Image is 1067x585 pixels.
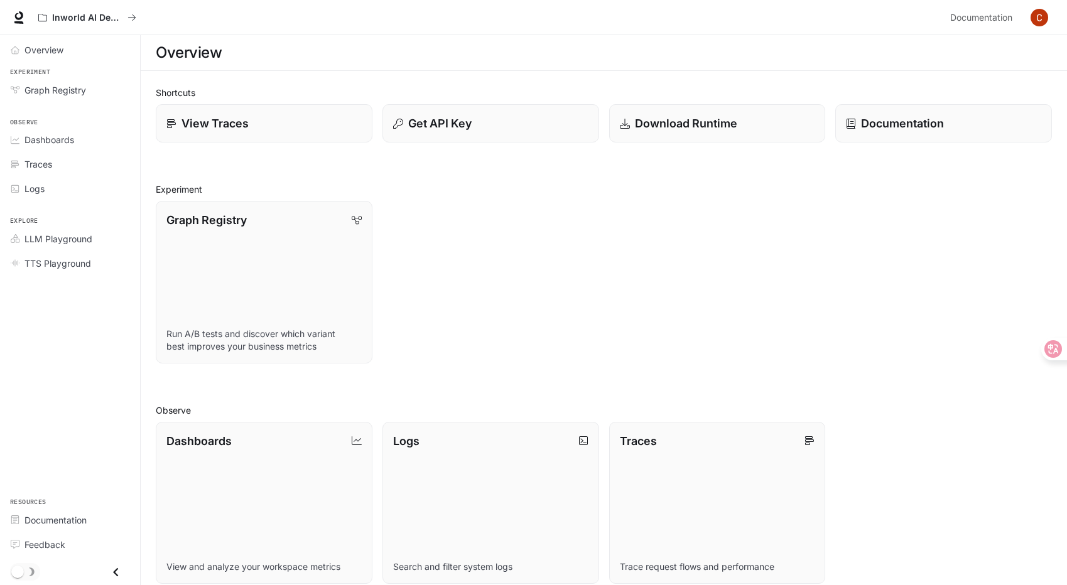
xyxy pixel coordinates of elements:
span: Documentation [950,10,1012,26]
button: All workspaces [33,5,142,30]
a: Dashboards [5,129,135,151]
button: User avatar [1027,5,1052,30]
a: View Traces [156,104,372,142]
a: Graph Registry [5,79,135,101]
img: User avatar [1031,9,1048,26]
a: Traces [5,153,135,175]
button: Close drawer [102,559,130,585]
a: Overview [5,39,135,61]
span: Overview [24,43,63,56]
p: Search and filter system logs [393,561,588,573]
span: Traces [24,158,52,171]
span: Dashboards [24,133,74,146]
p: View Traces [181,115,249,132]
a: TTS Playground [5,252,135,274]
a: DashboardsView and analyze your workspace metrics [156,422,372,584]
a: LLM Playground [5,228,135,250]
p: Traces [620,432,657,449]
a: Graph RegistryRun A/B tests and discover which variant best improves your business metrics [156,201,372,363]
a: Documentation [945,5,1022,30]
h2: Observe [156,404,1052,417]
span: Feedback [24,538,65,551]
a: Logs [5,178,135,200]
p: Trace request flows and performance [620,561,815,573]
p: Documentation [861,115,944,132]
a: LogsSearch and filter system logs [382,422,599,584]
p: View and analyze your workspace metrics [166,561,362,573]
p: Download Runtime [635,115,737,132]
p: Run A/B tests and discover which variant best improves your business metrics [166,328,362,353]
span: Graph Registry [24,83,86,97]
a: Documentation [5,509,135,531]
h2: Shortcuts [156,86,1052,99]
p: Logs [393,432,420,449]
span: Logs [24,182,45,195]
p: Inworld AI Demos [52,13,122,23]
a: Documentation [835,104,1052,142]
p: Get API Key [408,115,472,132]
p: Graph Registry [166,212,247,228]
a: Feedback [5,534,135,555]
a: Download Runtime [609,104,826,142]
h1: Overview [156,40,222,65]
h2: Experiment [156,183,1052,196]
span: TTS Playground [24,257,91,270]
span: Dark mode toggle [11,564,24,578]
button: Get API Key [382,104,599,142]
p: Dashboards [166,432,232,449]
span: LLM Playground [24,232,92,245]
a: TracesTrace request flows and performance [609,422,826,584]
span: Documentation [24,513,87,527]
